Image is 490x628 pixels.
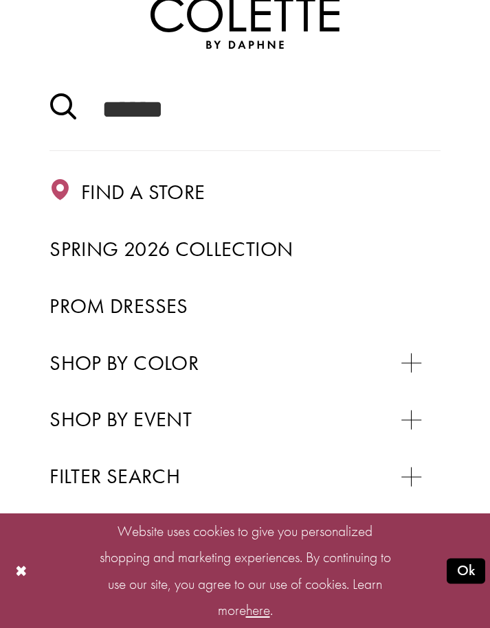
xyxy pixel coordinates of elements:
span: Spring 2026 Collection [49,235,293,262]
button: Submit Search [49,89,76,130]
span: Prom Dresses [49,292,188,319]
a: here [246,601,270,619]
button: Submit Dialog [447,558,485,583]
p: Website uses cookies to give you personalized shopping and marketing experiences. By continuing t... [98,518,392,623]
a: Prom Dresses [49,290,441,323]
span: Find a store [81,178,205,205]
button: Close Dialog [5,559,37,583]
input: Search [49,68,441,150]
a: Find a store [49,176,441,209]
a: Spring 2026 Collection [49,233,441,266]
div: Search form [49,68,441,150]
